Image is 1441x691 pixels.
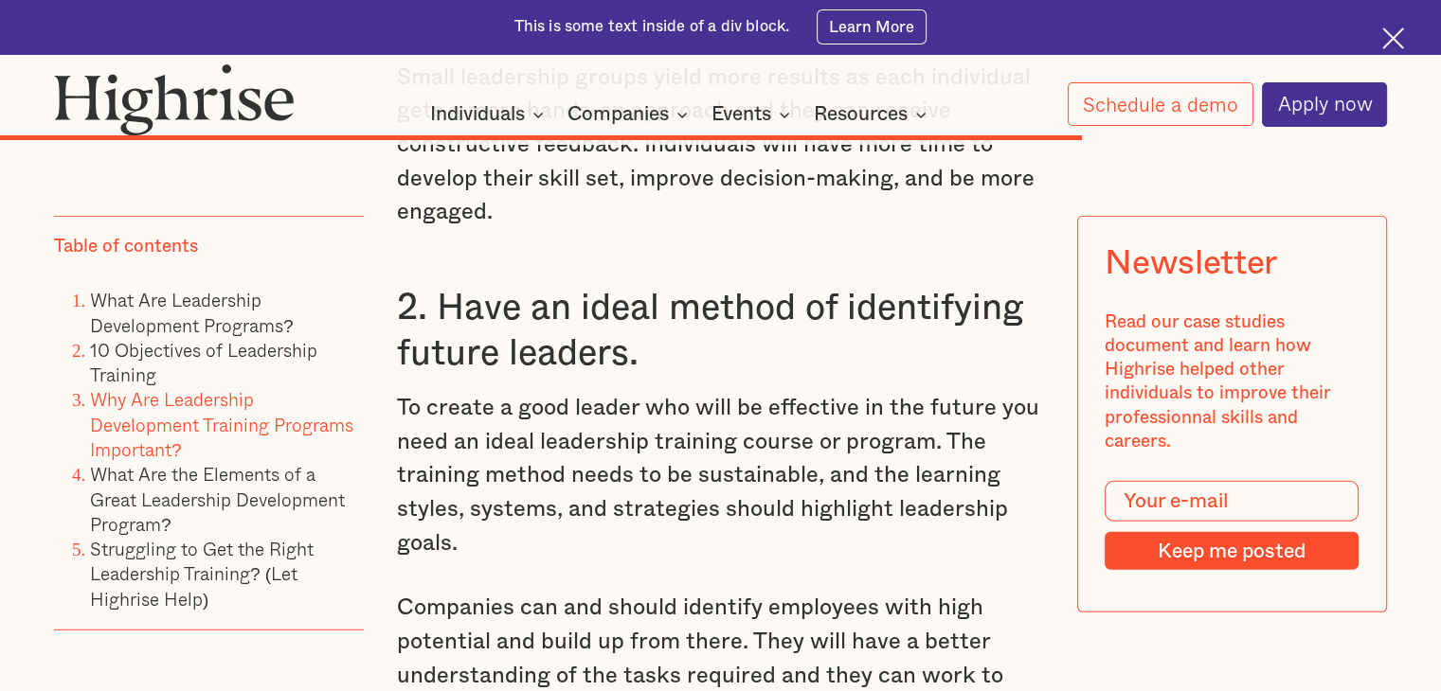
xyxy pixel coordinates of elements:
a: Learn More [817,9,928,44]
div: Companies [567,103,669,126]
div: Read our case studies document and learn how Highrise helped other individuals to improve their p... [1106,310,1360,454]
a: Why Are Leadership Development Training Programs Important? [90,385,353,463]
div: Newsletter [1106,244,1277,283]
div: Events [711,103,796,126]
a: Apply now [1262,82,1387,127]
p: Small leadership groups yield more results as each individual gets a more hands-on approach and t... [397,62,1044,230]
a: What Are Leadership Development Programs? [90,286,294,338]
div: Resources [814,103,932,126]
img: Highrise logo [54,63,295,136]
a: Schedule a demo [1068,82,1253,126]
input: Keep me posted [1106,532,1360,570]
input: Your e-mail [1106,481,1360,522]
h3: 2. Have an ideal method of identifying future leaders. [397,286,1044,376]
div: Resources [814,103,908,126]
a: What Are the Elements of a Great Leadership Development Program? [90,460,345,538]
a: Struggling to Get the Right Leadership Training? (Let Highrise Help) [90,535,314,612]
div: Individuals [430,103,549,126]
a: 10 Objectives of Leadership Training [90,336,317,388]
div: Companies [567,103,693,126]
div: Events [711,103,771,126]
p: To create a good leader who will be effective in the future you need an ideal leadership training... [397,392,1044,560]
form: Modal Form [1106,481,1360,571]
div: Individuals [430,103,525,126]
img: Cross icon [1382,27,1404,49]
div: Table of contents [54,235,198,258]
div: This is some text inside of a div block. [514,16,790,38]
